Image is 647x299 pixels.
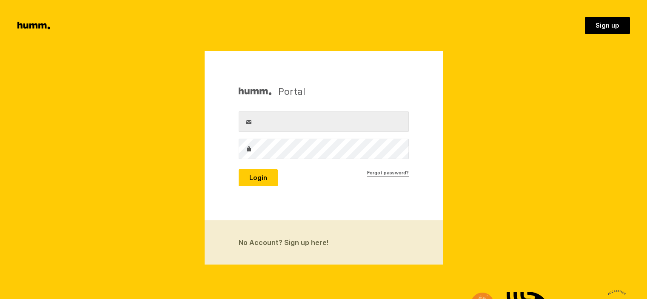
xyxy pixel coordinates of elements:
[239,85,305,98] h1: Portal
[205,220,443,265] a: No Account? Sign up here!
[585,17,630,34] a: Sign up
[239,169,278,186] button: Login
[367,169,409,177] a: Forgot password?
[239,85,271,98] img: Humm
